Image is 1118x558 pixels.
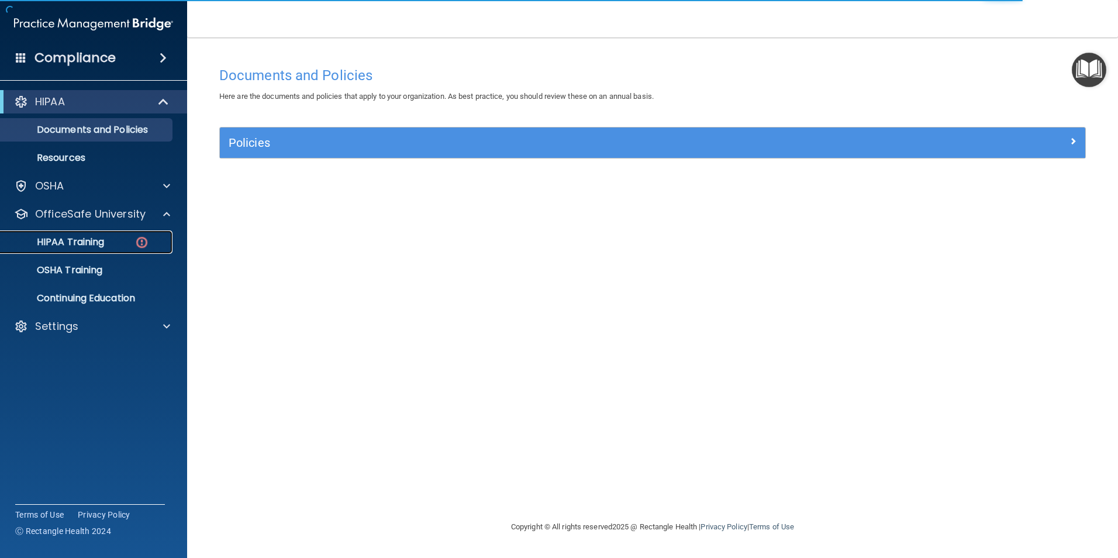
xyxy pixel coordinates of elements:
[701,522,747,531] a: Privacy Policy
[8,124,167,136] p: Documents and Policies
[8,264,102,276] p: OSHA Training
[35,319,78,333] p: Settings
[14,95,170,109] a: HIPAA
[35,95,65,109] p: HIPAA
[229,133,1076,152] a: Policies
[8,292,167,304] p: Continuing Education
[8,236,104,248] p: HIPAA Training
[134,235,149,250] img: danger-circle.6113f641.png
[1072,53,1106,87] button: Open Resource Center
[15,509,64,521] a: Terms of Use
[14,319,170,333] a: Settings
[34,50,116,66] h4: Compliance
[14,12,173,36] img: PMB logo
[14,179,170,193] a: OSHA
[8,152,167,164] p: Resources
[439,508,866,546] div: Copyright © All rights reserved 2025 @ Rectangle Health | |
[14,207,170,221] a: OfficeSafe University
[749,522,794,531] a: Terms of Use
[219,92,654,101] span: Here are the documents and policies that apply to your organization. As best practice, you should...
[219,68,1086,83] h4: Documents and Policies
[35,179,64,193] p: OSHA
[229,136,860,149] h5: Policies
[15,525,111,537] span: Ⓒ Rectangle Health 2024
[78,509,130,521] a: Privacy Policy
[35,207,146,221] p: OfficeSafe University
